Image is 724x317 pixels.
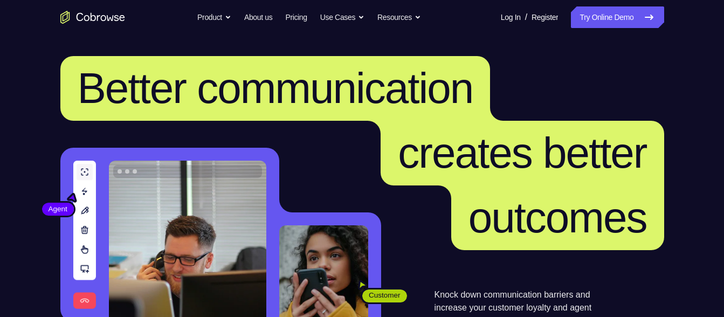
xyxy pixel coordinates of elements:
[532,6,558,28] a: Register
[244,6,272,28] a: About us
[525,11,527,24] span: /
[320,6,364,28] button: Use Cases
[571,6,664,28] a: Try Online Demo
[501,6,521,28] a: Log In
[377,6,421,28] button: Resources
[78,64,473,112] span: Better communication
[197,6,231,28] button: Product
[285,6,307,28] a: Pricing
[60,11,125,24] a: Go to the home page
[398,129,646,177] span: creates better
[468,194,647,242] span: outcomes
